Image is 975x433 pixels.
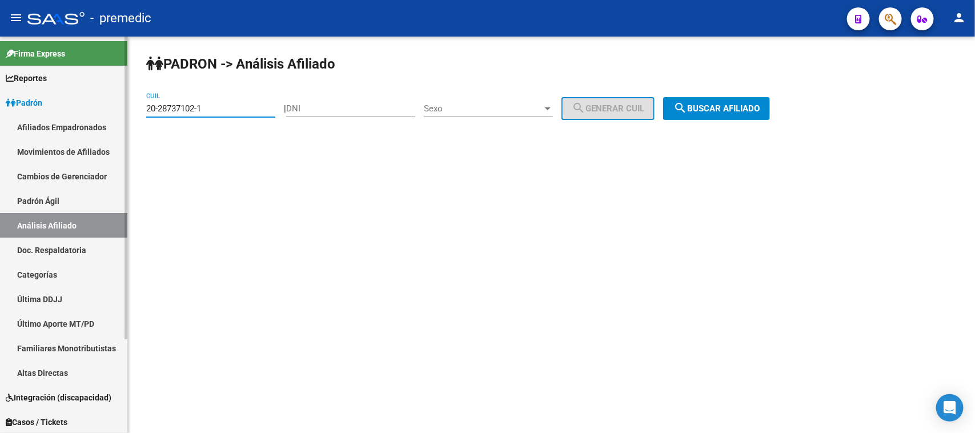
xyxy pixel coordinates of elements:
[572,103,644,114] span: Generar CUIL
[90,6,151,31] span: - premedic
[572,101,585,115] mat-icon: search
[561,97,655,120] button: Generar CUIL
[284,103,663,114] div: |
[6,416,67,428] span: Casos / Tickets
[673,101,687,115] mat-icon: search
[9,11,23,25] mat-icon: menu
[6,97,42,109] span: Padrón
[6,72,47,85] span: Reportes
[6,47,65,60] span: Firma Express
[952,11,966,25] mat-icon: person
[663,97,770,120] button: Buscar afiliado
[424,103,543,114] span: Sexo
[936,394,964,422] div: Open Intercom Messenger
[6,391,111,404] span: Integración (discapacidad)
[146,56,335,72] strong: PADRON -> Análisis Afiliado
[673,103,760,114] span: Buscar afiliado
